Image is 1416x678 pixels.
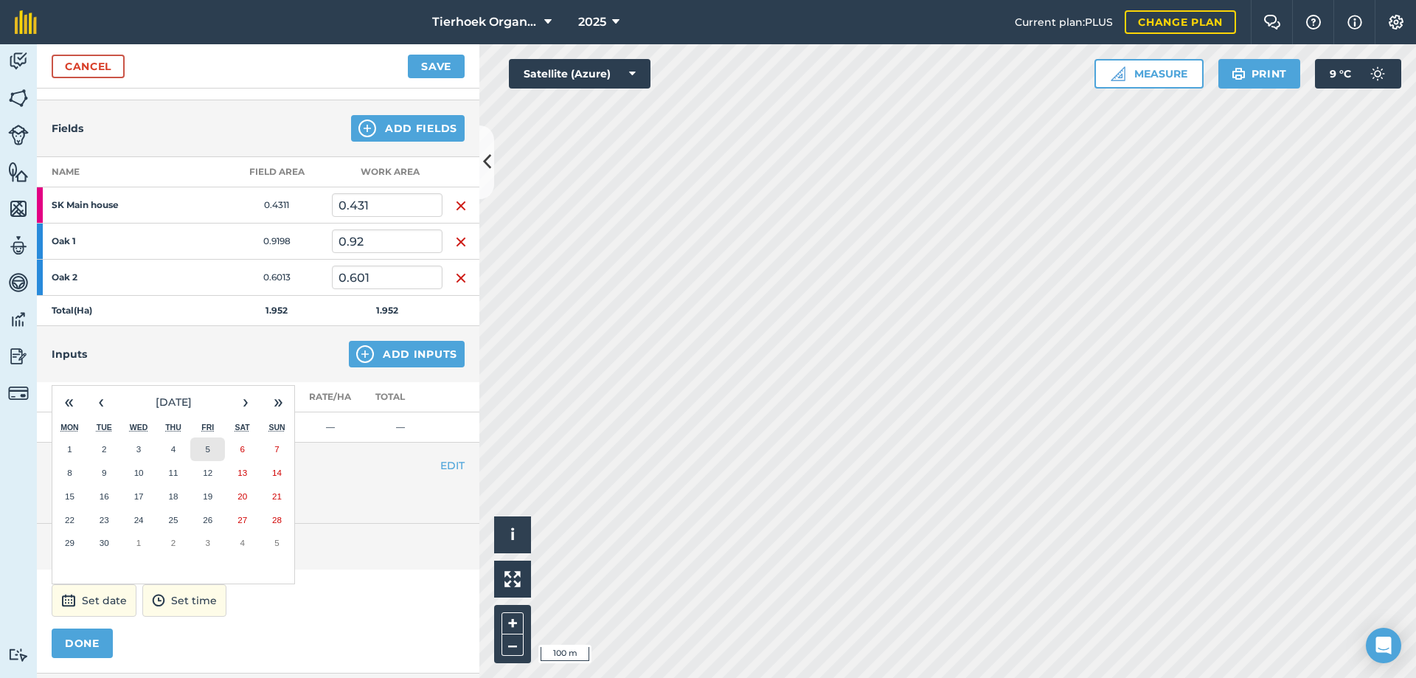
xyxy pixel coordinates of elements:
[156,485,191,508] button: 18 September 2025
[260,437,294,461] button: 7 September 2025
[203,468,212,477] abbr: 12 September 2025
[1125,10,1236,34] a: Change plan
[235,423,250,432] abbr: Saturday
[190,531,225,555] button: 3 October 2025
[221,260,332,296] td: 0.6013
[85,386,117,418] button: ‹
[52,584,136,617] button: Set date
[1111,66,1125,81] img: Ruler icon
[117,386,229,418] button: [DATE]
[156,461,191,485] button: 11 September 2025
[260,531,294,555] button: 5 October 2025
[52,531,87,555] button: 29 September 2025
[203,515,212,525] abbr: 26 September 2025
[142,584,226,617] button: Set time
[206,538,210,547] abbr: 3 October 2025
[67,468,72,477] abbr: 8 September 2025
[52,461,87,485] button: 8 September 2025
[432,13,538,31] span: Tierhoek Organic Farm
[272,515,282,525] abbr: 28 September 2025
[100,515,109,525] abbr: 23 September 2025
[87,461,122,485] button: 9 September 2025
[274,444,279,454] abbr: 7 September 2025
[156,531,191,555] button: 2 October 2025
[225,531,260,555] button: 4 October 2025
[265,305,288,316] strong: 1.952
[37,382,184,412] th: Name
[52,485,87,508] button: 15 September 2025
[168,515,178,525] abbr: 25 September 2025
[122,461,156,485] button: 10 September 2025
[358,382,442,412] th: Total
[237,468,247,477] abbr: 13 September 2025
[8,308,29,331] img: svg+xml;base64,PD94bWwgdmVyc2lvbj0iMS4wIiBlbmNvZGluZz0idXRmLTgiPz4KPCEtLSBHZW5lcmF0b3I6IEFkb2JlIE...
[8,648,29,662] img: svg+xml;base64,PD94bWwgdmVyc2lvbj0iMS4wIiBlbmNvZGluZz0idXRmLTgiPz4KPCEtLSBHZW5lcmF0b3I6IEFkb2JlIE...
[1330,59,1351,89] span: 9 ° C
[225,508,260,532] button: 27 September 2025
[225,437,260,461] button: 6 September 2025
[100,491,109,501] abbr: 16 September 2025
[37,412,184,443] td: —
[502,612,524,634] button: +
[87,485,122,508] button: 16 September 2025
[225,485,260,508] button: 20 September 2025
[358,412,442,443] td: —
[134,491,144,501] abbr: 17 September 2025
[52,271,167,283] strong: Oak 2
[134,468,144,477] abbr: 10 September 2025
[102,468,106,477] abbr: 9 September 2025
[97,423,112,432] abbr: Tuesday
[67,444,72,454] abbr: 1 September 2025
[156,437,191,461] button: 4 September 2025
[260,461,294,485] button: 14 September 2025
[52,305,92,316] strong: Total ( Ha )
[190,508,225,532] button: 26 September 2025
[272,468,282,477] abbr: 14 September 2025
[37,157,221,187] th: Name
[65,491,74,501] abbr: 15 September 2025
[260,485,294,508] button: 21 September 2025
[65,515,74,525] abbr: 22 September 2025
[52,346,87,362] h4: Inputs
[502,634,524,656] button: –
[122,531,156,555] button: 1 October 2025
[240,538,244,547] abbr: 4 October 2025
[171,444,176,454] abbr: 4 September 2025
[165,423,181,432] abbr: Thursday
[102,444,106,454] abbr: 2 September 2025
[122,508,156,532] button: 24 September 2025
[272,491,282,501] abbr: 21 September 2025
[260,508,294,532] button: 28 September 2025
[60,423,79,432] abbr: Monday
[190,437,225,461] button: 5 September 2025
[1094,59,1204,89] button: Measure
[61,592,76,609] img: svg+xml;base64,PD94bWwgdmVyc2lvbj0iMS4wIiBlbmNvZGluZz0idXRmLTgiPz4KPCEtLSBHZW5lcmF0b3I6IEFkb2JlIE...
[237,491,247,501] abbr: 20 September 2025
[8,161,29,183] img: svg+xml;base64,PHN2ZyB4bWxucz0iaHR0cDovL3d3dy53My5vcmcvMjAwMC9zdmciIHdpZHRoPSI1NiIgaGVpZ2h0PSI2MC...
[206,444,210,454] abbr: 5 September 2025
[8,87,29,109] img: svg+xml;base64,PHN2ZyB4bWxucz0iaHR0cDovL3d3dy53My5vcmcvMjAwMC9zdmciIHdpZHRoPSI1NiIgaGVpZ2h0PSI2MC...
[87,437,122,461] button: 2 September 2025
[455,269,467,287] img: svg+xml;base64,PHN2ZyB4bWxucz0iaHR0cDovL3d3dy53My5vcmcvMjAwMC9zdmciIHdpZHRoPSIxNiIgaGVpZ2h0PSIyNC...
[190,485,225,508] button: 19 September 2025
[8,50,29,72] img: svg+xml;base64,PD94bWwgdmVyc2lvbj0iMS4wIiBlbmNvZGluZz0idXRmLTgiPz4KPCEtLSBHZW5lcmF0b3I6IEFkb2JlIE...
[240,444,244,454] abbr: 6 September 2025
[130,423,148,432] abbr: Wednesday
[52,55,125,78] a: Cancel
[455,233,467,251] img: svg+xml;base64,PHN2ZyB4bWxucz0iaHR0cDovL3d3dy53My5vcmcvMjAwMC9zdmciIHdpZHRoPSIxNiIgaGVpZ2h0PSIyNC...
[504,571,521,587] img: Four arrows, one pointing top left, one top right, one bottom right and the last bottom left
[455,197,467,215] img: svg+xml;base64,PHN2ZyB4bWxucz0iaHR0cDovL3d3dy53My5vcmcvMjAwMC9zdmciIHdpZHRoPSIxNiIgaGVpZ2h0PSIyNC...
[262,386,294,418] button: »
[201,423,214,432] abbr: Friday
[168,491,178,501] abbr: 18 September 2025
[122,437,156,461] button: 3 September 2025
[136,444,141,454] abbr: 3 September 2025
[221,224,332,260] td: 0.9198
[376,305,398,316] strong: 1.952
[190,461,225,485] button: 12 September 2025
[229,386,262,418] button: ›
[274,538,279,547] abbr: 5 October 2025
[237,515,247,525] abbr: 27 September 2025
[356,345,374,363] img: svg+xml;base64,PHN2ZyB4bWxucz0iaHR0cDovL3d3dy53My5vcmcvMjAwMC9zdmciIHdpZHRoPSIxNCIgaGVpZ2h0PSIyNC...
[221,187,332,224] td: 0.4311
